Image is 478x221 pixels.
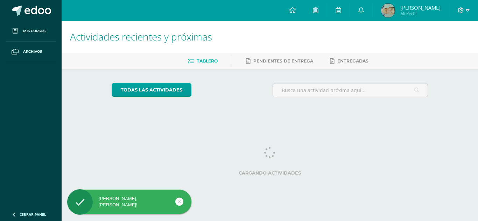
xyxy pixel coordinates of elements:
a: todas las Actividades [112,83,191,97]
a: Pendientes de entrega [246,56,313,67]
span: Archivos [23,49,42,54]
span: [PERSON_NAME] [400,4,441,11]
span: Actividades recientes y próximas [70,30,212,43]
input: Busca una actividad próxima aquí... [273,83,428,97]
a: Entregadas [330,56,368,67]
img: 7e96c599dc59bbbb4f30c2d78f6b81ba.png [381,3,395,17]
a: Mis cursos [6,21,56,42]
div: [PERSON_NAME], [PERSON_NAME]! [67,196,191,208]
a: Tablero [188,56,218,67]
span: Mis cursos [23,28,45,34]
span: Mi Perfil [400,10,441,16]
span: Pendientes de entrega [253,58,313,64]
a: Archivos [6,42,56,62]
span: Tablero [197,58,218,64]
span: Entregadas [337,58,368,64]
label: Cargando actividades [112,170,428,176]
span: Cerrar panel [20,212,46,217]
